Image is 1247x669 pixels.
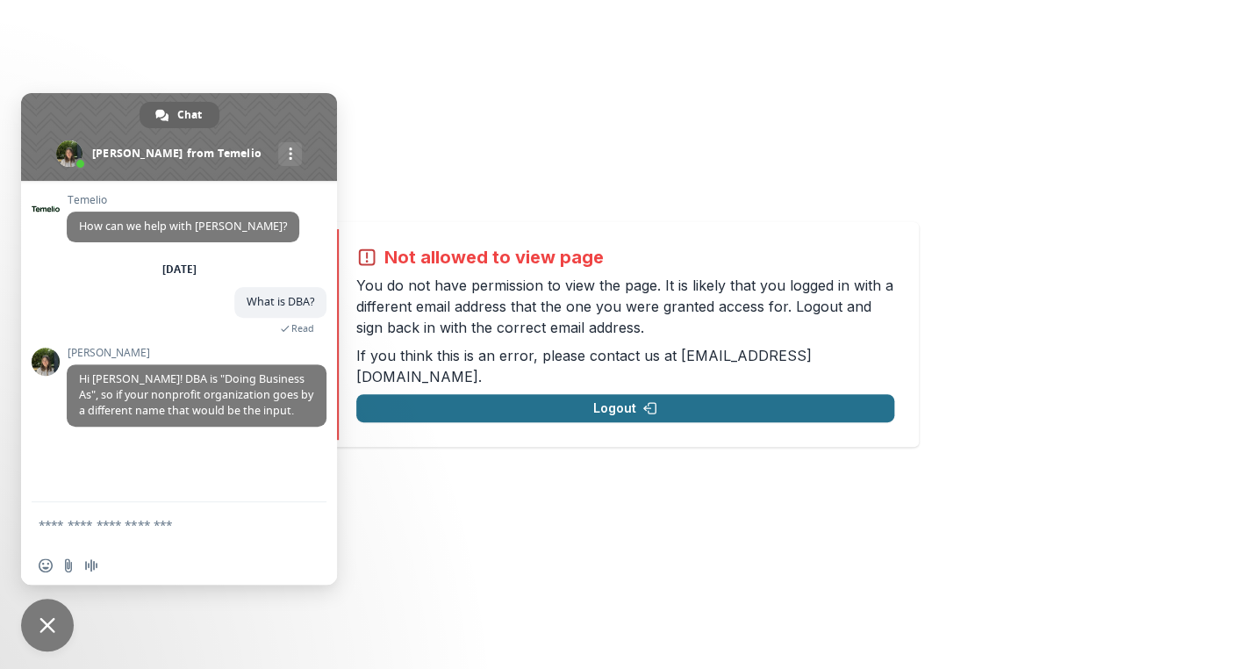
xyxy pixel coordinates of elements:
[247,294,314,309] span: What is DBA?
[384,247,604,268] h2: Not allowed to view page
[356,347,812,385] a: [EMAIL_ADDRESS][DOMAIN_NAME]
[39,558,53,572] span: Insert an emoji
[67,347,326,359] span: [PERSON_NAME]
[67,194,299,206] span: Temelio
[177,102,202,128] span: Chat
[39,502,284,546] textarea: Compose your message...
[61,558,75,572] span: Send a file
[79,219,287,234] span: How can we help with [PERSON_NAME]?
[21,599,74,651] a: Close chat
[79,371,313,418] span: Hi [PERSON_NAME]! DBA is "Doing Business As", so if your nonprofit organization goes by a differe...
[356,394,894,422] button: Logout
[140,102,219,128] a: Chat
[356,345,894,387] p: If you think this is an error, please contact us at .
[84,558,98,572] span: Audio message
[356,275,894,338] p: You do not have permission to view the page. It is likely that you logged in with a different ema...
[291,322,314,334] span: Read
[162,264,197,275] div: [DATE]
